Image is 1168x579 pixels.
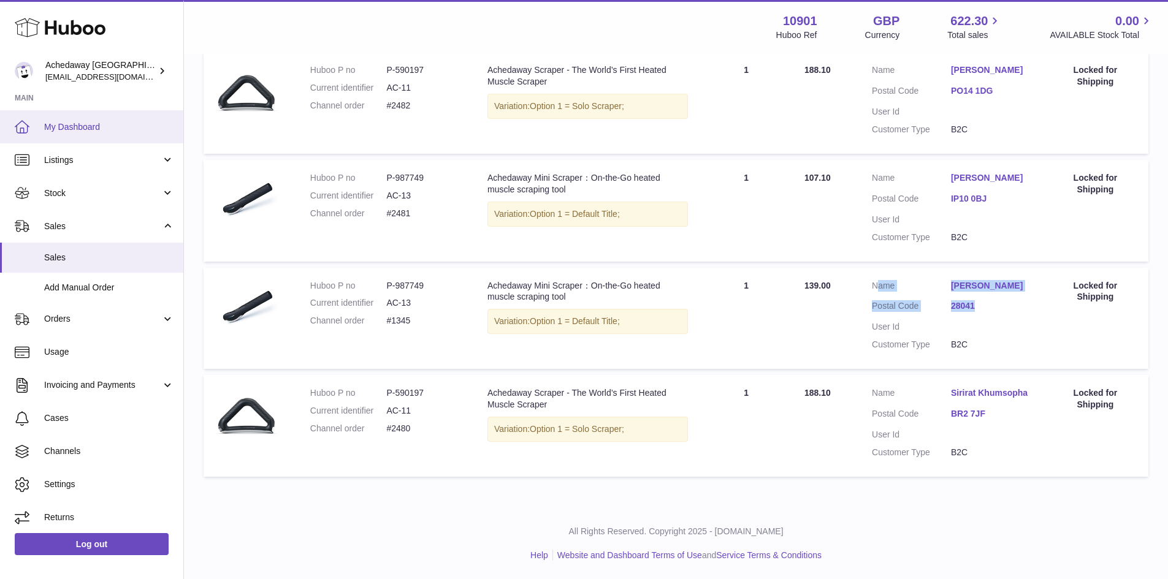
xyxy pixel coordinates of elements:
span: 188.10 [804,65,831,75]
div: Variation: [487,202,688,227]
a: [PERSON_NAME] [951,280,1030,292]
dt: Channel order [310,100,387,112]
dt: Channel order [310,315,387,327]
a: 622.30 Total sales [947,13,1002,41]
span: 107.10 [804,173,831,183]
div: Locked for Shipping [1055,64,1136,88]
dt: Customer Type [872,232,951,243]
dt: Customer Type [872,339,951,350]
dd: AC-11 [386,405,463,417]
div: Locked for Shipping [1055,387,1136,411]
dd: P-590197 [386,64,463,76]
dt: Huboo P no [310,280,387,292]
a: IP10 0BJ [951,193,1030,205]
strong: 10901 [783,13,817,29]
dd: P-987749 [386,172,463,184]
dd: AC-13 [386,297,463,309]
span: Invoicing and Payments [44,379,161,391]
div: Locked for Shipping [1055,172,1136,195]
span: [EMAIL_ADDRESS][DOMAIN_NAME] [45,72,180,81]
img: Achedaway-Muscle-Scraper.png [216,387,277,448]
span: Listings [44,154,161,166]
dd: AC-13 [386,190,463,202]
span: Cases [44,412,174,424]
dt: Current identifier [310,190,387,202]
span: Add Manual Order [44,282,174,293]
img: Achedaway-Muscle-Scraper.png [216,64,277,126]
td: 1 [700,160,792,262]
dt: Customer Type [872,447,951,458]
dd: #1345 [386,315,463,327]
span: 139.00 [804,281,831,290]
a: 28041 [951,300,1030,312]
div: Achedaway Scraper - The World’s First Heated Muscle Scraper [487,387,688,411]
span: Sales [44,221,161,232]
dt: User Id [872,214,951,225]
span: 188.10 [804,388,831,398]
td: 1 [700,375,792,477]
span: 0.00 [1115,13,1139,29]
dt: Postal Code [872,85,951,100]
strong: GBP [873,13,899,29]
span: Channels [44,445,174,457]
a: Website and Dashboard Terms of Use [557,550,702,560]
div: Achedaway Mini Scraper：On-the-Go heated muscle scraping tool [487,280,688,303]
dt: Current identifier [310,82,387,94]
dd: B2C [951,447,1030,458]
dd: B2C [951,232,1030,243]
dd: B2C [951,124,1030,135]
dt: Name [872,172,951,187]
a: Help [530,550,548,560]
dt: Name [872,64,951,79]
span: My Dashboard [44,121,174,133]
dt: Name [872,387,951,402]
span: Orders [44,313,161,325]
dt: Huboo P no [310,172,387,184]
span: Usage [44,346,174,358]
a: Log out [15,533,169,555]
dt: Huboo P no [310,387,387,399]
div: Achedaway [GEOGRAPHIC_DATA] [45,59,156,83]
a: [PERSON_NAME] [951,64,1030,76]
dt: Customer Type [872,124,951,135]
div: Huboo Ref [776,29,817,41]
span: 622.30 [950,13,988,29]
dt: Name [872,280,951,295]
span: Option 1 = Default Title; [530,316,620,326]
dt: Huboo P no [310,64,387,76]
dt: Channel order [310,208,387,219]
div: Achedaway Mini Scraper：On-the-Go heated muscle scraping tool [487,172,688,195]
img: admin@newpb.co.uk [15,62,33,80]
div: Variation: [487,417,688,442]
img: musclescraper_750x_c42b3404-e4d5-48e3-b3b1-8be745232369.png [216,172,277,233]
dt: Postal Code [872,300,951,315]
span: Returns [44,512,174,523]
dt: User Id [872,321,951,333]
dd: #2482 [386,100,463,112]
dd: P-987749 [386,280,463,292]
div: Locked for Shipping [1055,280,1136,303]
dt: Current identifier [310,405,387,417]
span: Stock [44,187,161,199]
td: 1 [700,52,792,154]
dd: P-590197 [386,387,463,399]
span: Option 1 = Solo Scraper; [530,424,624,434]
div: Variation: [487,94,688,119]
dt: Current identifier [310,297,387,309]
dt: Postal Code [872,408,951,423]
a: BR2 7JF [951,408,1030,420]
a: [PERSON_NAME] [951,172,1030,184]
span: Option 1 = Default Title; [530,209,620,219]
span: Sales [44,252,174,263]
dd: #2480 [386,423,463,434]
a: Service Terms & Conditions [716,550,822,560]
span: Settings [44,479,174,490]
span: Option 1 = Solo Scraper; [530,101,624,111]
dt: User Id [872,429,951,441]
dt: User Id [872,106,951,118]
a: Sirirat Khumsopha [951,387,1030,399]
img: musclescraper_750x_c42b3404-e4d5-48e3-b3b1-8be745232369.png [216,280,277,341]
div: Currency [865,29,900,41]
dd: AC-11 [386,82,463,94]
dd: #2481 [386,208,463,219]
